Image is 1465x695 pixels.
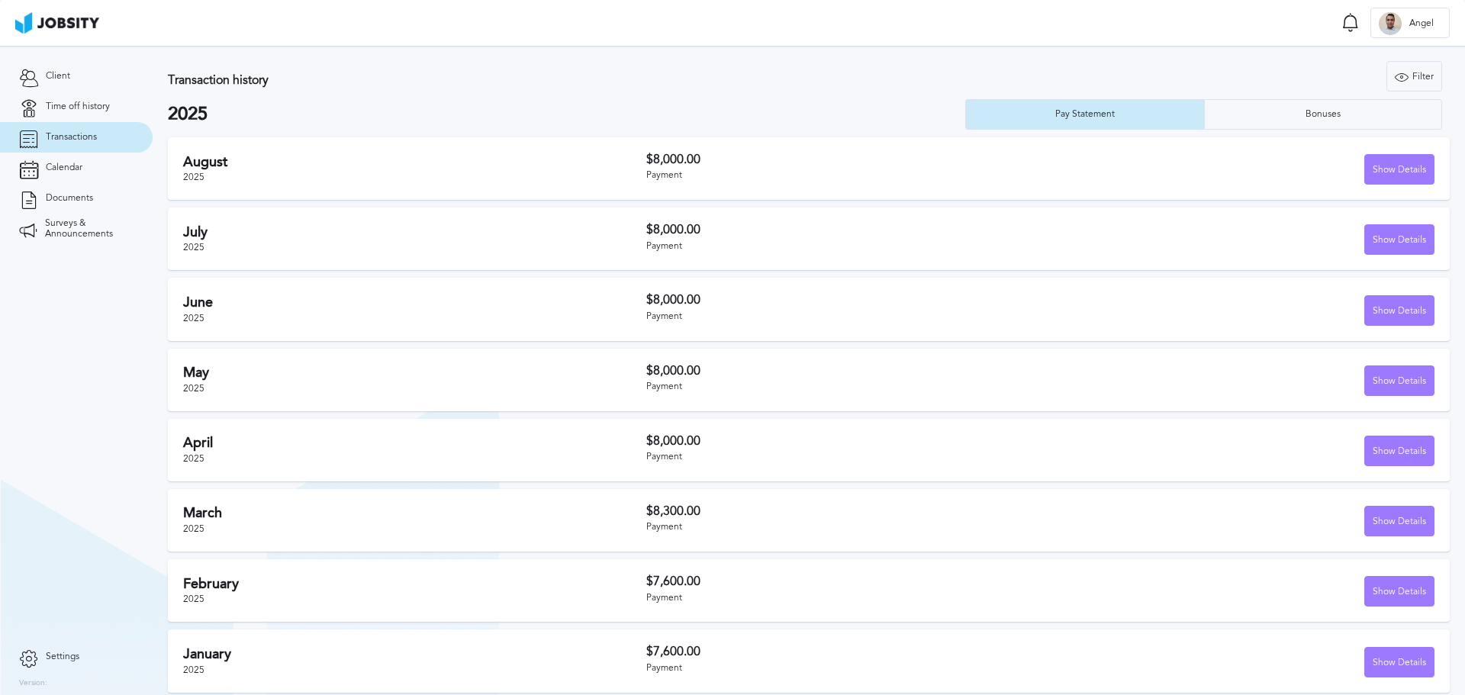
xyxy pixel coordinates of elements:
[1364,365,1434,396] button: Show Details
[1364,436,1434,466] button: Show Details
[646,311,1041,322] div: Payment
[46,132,97,143] span: Transactions
[646,293,1041,307] h3: $8,000.00
[646,153,1041,166] h3: $8,000.00
[1204,99,1443,130] button: Bonuses
[46,162,82,173] span: Calendar
[1364,154,1434,185] button: Show Details
[183,435,646,451] h2: April
[183,172,204,182] span: 2025
[183,224,646,240] h2: July
[1365,507,1434,537] div: Show Details
[183,242,204,253] span: 2025
[183,294,646,310] h2: June
[646,522,1041,533] div: Payment
[1365,436,1434,467] div: Show Details
[1364,576,1434,607] button: Show Details
[19,679,47,688] label: Version:
[1365,577,1434,607] div: Show Details
[1386,61,1442,92] button: Filter
[183,154,646,170] h2: August
[646,241,1041,252] div: Payment
[1364,295,1434,326] button: Show Details
[183,594,204,604] span: 2025
[183,365,646,381] h2: May
[46,193,93,204] span: Documents
[183,523,204,534] span: 2025
[183,383,204,394] span: 2025
[646,364,1041,378] h3: $8,000.00
[646,452,1041,462] div: Payment
[646,593,1041,603] div: Payment
[183,313,204,323] span: 2025
[1365,366,1434,397] div: Show Details
[1364,224,1434,255] button: Show Details
[15,12,99,34] img: ab4bad089aa723f57921c736e9817d99.png
[168,73,865,87] h3: Transaction history
[1370,8,1450,38] button: AAngel
[646,434,1041,448] h3: $8,000.00
[646,504,1041,518] h3: $8,300.00
[1402,18,1441,29] span: Angel
[646,223,1041,236] h3: $8,000.00
[183,646,646,662] h2: January
[1298,109,1348,120] div: Bonuses
[1365,155,1434,185] div: Show Details
[46,71,70,82] span: Client
[1365,225,1434,256] div: Show Details
[646,381,1041,392] div: Payment
[183,576,646,592] h2: February
[1387,62,1441,92] div: Filter
[1365,648,1434,678] div: Show Details
[646,574,1041,588] h3: $7,600.00
[45,218,134,240] span: Surveys & Announcements
[1364,506,1434,536] button: Show Details
[646,663,1041,674] div: Payment
[1364,647,1434,677] button: Show Details
[1379,12,1402,35] div: A
[46,652,79,662] span: Settings
[183,505,646,521] h2: March
[1048,109,1122,120] div: Pay Statement
[183,453,204,464] span: 2025
[46,101,110,112] span: Time off history
[646,645,1041,658] h3: $7,600.00
[965,99,1204,130] button: Pay Statement
[1365,296,1434,327] div: Show Details
[168,104,965,125] h2: 2025
[646,170,1041,181] div: Payment
[183,664,204,675] span: 2025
